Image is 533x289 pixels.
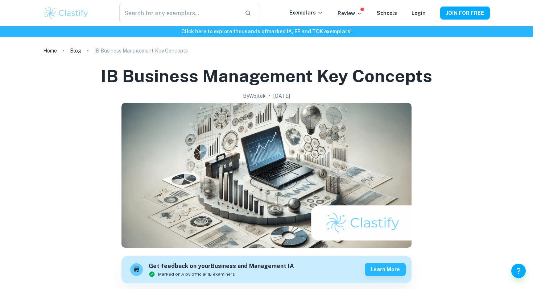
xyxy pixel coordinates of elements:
[377,10,397,16] a: Schools
[158,271,235,277] span: Marked only by official IB examiners
[43,46,57,56] a: Home
[273,92,290,100] h2: [DATE]
[94,47,188,55] p: IB Business Management Key Concepts
[365,263,406,276] button: Learn more
[43,6,89,20] img: Clastify logo
[1,28,532,35] h6: Click here to explore thousands of marked IA, EE and TOK exemplars !
[121,103,412,248] img: IB Business Management Key Concepts cover image
[511,264,526,278] button: Help and Feedback
[70,46,81,56] a: Blog
[440,7,490,20] button: JOIN FOR FREE
[121,256,412,283] a: Get feedback on yourBusiness and Management IAMarked only by official IB examinersLearn more
[269,92,270,100] p: •
[149,262,294,271] h6: Get feedback on your Business and Management IA
[289,9,323,17] p: Exemplars
[412,10,426,16] a: Login
[101,64,432,88] h1: IB Business Management Key Concepts
[119,3,239,23] input: Search for any exemplars...
[338,9,362,17] p: Review
[243,92,266,100] h2: By Wojtek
